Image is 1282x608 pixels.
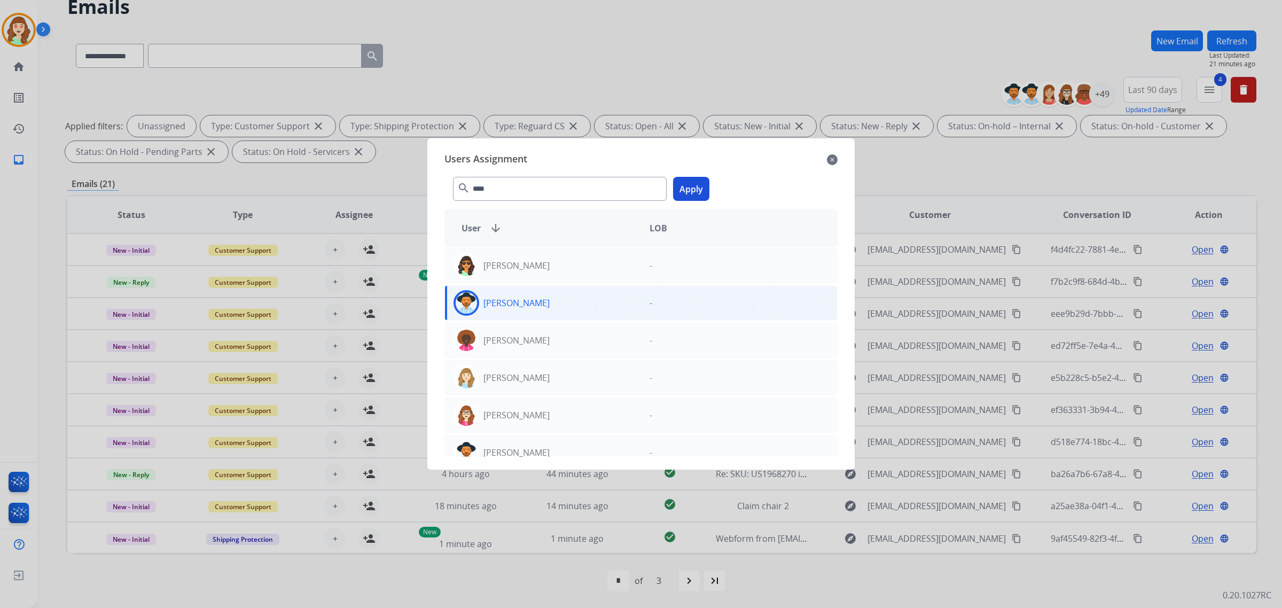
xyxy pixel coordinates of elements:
p: [PERSON_NAME] [483,446,550,459]
mat-icon: search [457,182,470,194]
p: - [650,446,652,459]
span: Users Assignment [444,151,527,168]
p: - [650,334,652,347]
p: [PERSON_NAME] [483,259,550,272]
p: [PERSON_NAME] [483,297,550,309]
p: - [650,409,652,422]
p: [PERSON_NAME] [483,409,550,422]
div: User [453,222,641,235]
p: - [650,259,652,272]
span: LOB [650,222,667,235]
mat-icon: arrow_downward [489,222,502,235]
mat-icon: close [827,153,838,166]
button: Apply [673,177,709,201]
p: [PERSON_NAME] [483,334,550,347]
p: - [650,297,652,309]
p: - [650,371,652,384]
p: [PERSON_NAME] [483,371,550,384]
